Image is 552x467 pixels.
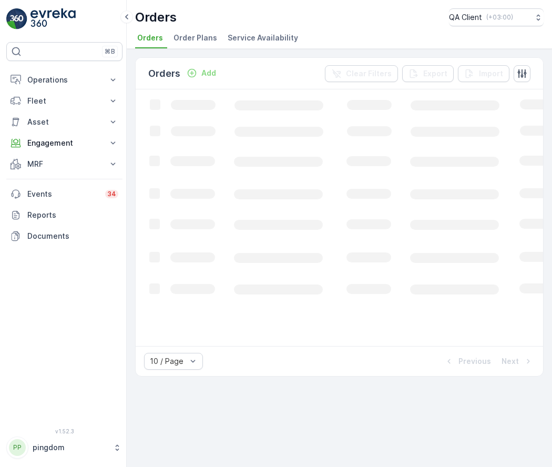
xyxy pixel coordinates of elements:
[486,13,513,22] p: ( +03:00 )
[30,8,76,29] img: logo_light-DOdMpM7g.png
[6,428,122,434] span: v 1.52.3
[6,111,122,133] button: Asset
[6,184,122,205] a: Events34
[6,154,122,175] button: MRF
[27,159,101,169] p: MRF
[458,356,491,367] p: Previous
[6,90,122,111] button: Fleet
[402,65,454,82] button: Export
[27,96,101,106] p: Fleet
[423,68,447,79] p: Export
[6,436,122,459] button: PPpingdom
[27,75,101,85] p: Operations
[449,12,482,23] p: QA Client
[182,67,220,79] button: Add
[502,356,519,367] p: Next
[228,33,298,43] span: Service Availability
[6,69,122,90] button: Operations
[135,9,177,26] p: Orders
[27,189,99,199] p: Events
[443,355,492,368] button: Previous
[325,65,398,82] button: Clear Filters
[449,8,544,26] button: QA Client(+03:00)
[107,190,116,198] p: 34
[458,65,509,82] button: Import
[137,33,163,43] span: Orders
[9,439,26,456] div: PP
[148,66,180,81] p: Orders
[346,68,392,79] p: Clear Filters
[500,355,535,368] button: Next
[201,68,216,78] p: Add
[6,226,122,247] a: Documents
[33,442,108,453] p: pingdom
[173,33,217,43] span: Order Plans
[6,8,27,29] img: logo
[27,138,101,148] p: Engagement
[105,47,115,56] p: ⌘B
[27,117,101,127] p: Asset
[27,231,118,241] p: Documents
[6,133,122,154] button: Engagement
[6,205,122,226] a: Reports
[479,68,503,79] p: Import
[27,210,118,220] p: Reports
